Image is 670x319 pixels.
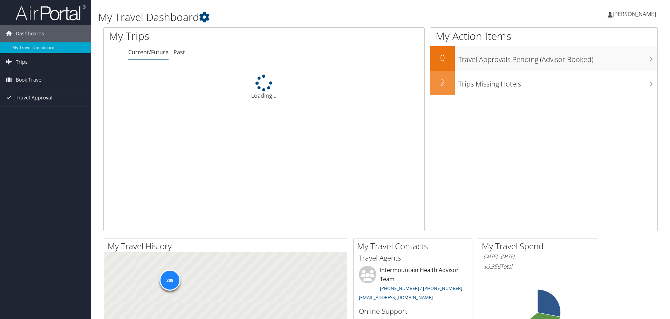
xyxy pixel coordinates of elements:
[104,75,424,100] div: Loading...
[173,48,185,56] a: Past
[355,266,470,303] li: Intermountain Health Advisor Team
[430,71,657,95] a: 2Trips Missing Hotels
[430,29,657,43] h1: My Action Items
[359,306,467,316] h3: Online Support
[16,25,44,42] span: Dashboards
[484,263,592,270] h6: Total
[484,263,500,270] span: $9,356
[430,46,657,71] a: 0Travel Approvals Pending (Advisor Booked)
[359,253,467,263] h3: Travel Agents
[430,76,455,88] h2: 2
[380,285,462,291] a: [PHONE_NUMBER] / [PHONE_NUMBER]
[128,48,169,56] a: Current/Future
[458,51,657,64] h3: Travel Approvals Pending (Advisor Booked)
[458,76,657,89] h3: Trips Missing Hotels
[484,253,592,260] h6: [DATE] - [DATE]
[430,52,455,64] h2: 0
[16,53,28,71] span: Trips
[16,71,43,89] span: Book Travel
[108,240,347,252] h2: My Travel History
[482,240,597,252] h2: My Travel Spend
[15,5,86,21] img: airportal-logo.png
[359,294,433,300] a: [EMAIL_ADDRESS][DOMAIN_NAME]
[109,29,286,43] h1: My Trips
[613,10,656,18] span: [PERSON_NAME]
[16,89,53,106] span: Travel Approval
[159,270,180,291] div: 308
[98,10,475,25] h1: My Travel Dashboard
[608,4,663,25] a: [PERSON_NAME]
[357,240,472,252] h2: My Travel Contacts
